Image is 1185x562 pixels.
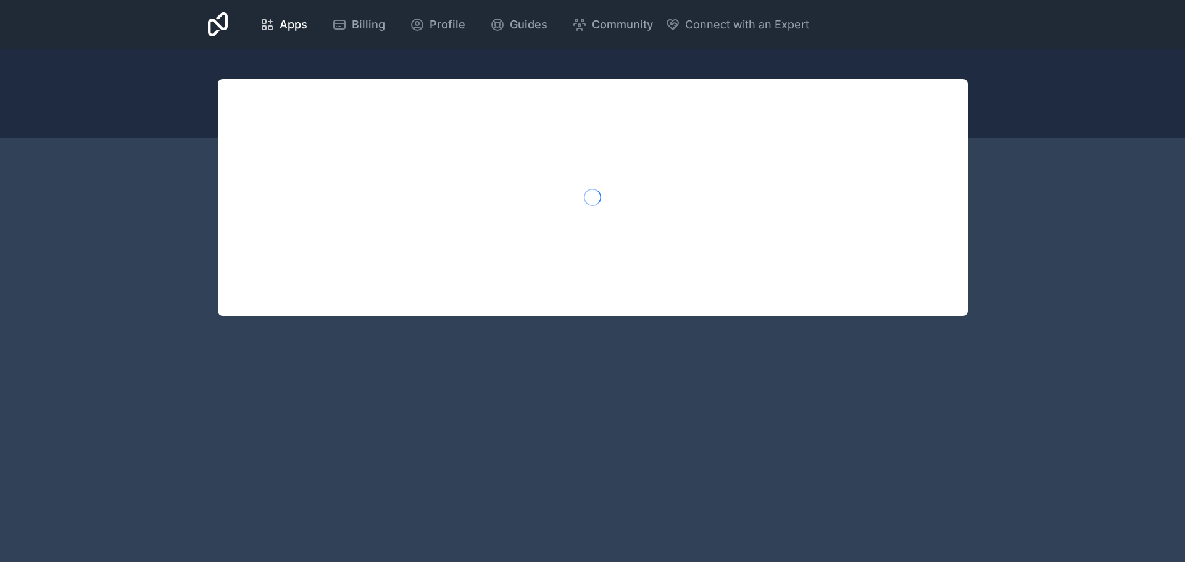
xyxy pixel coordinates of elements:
button: Connect with an Expert [665,16,809,33]
a: Billing [322,11,395,38]
a: Community [562,11,663,38]
span: Community [592,16,653,33]
span: Guides [510,16,547,33]
span: Billing [352,16,385,33]
span: Apps [280,16,307,33]
span: Profile [430,16,465,33]
a: Profile [400,11,475,38]
a: Apps [250,11,317,38]
span: Connect with an Expert [685,16,809,33]
a: Guides [480,11,557,38]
